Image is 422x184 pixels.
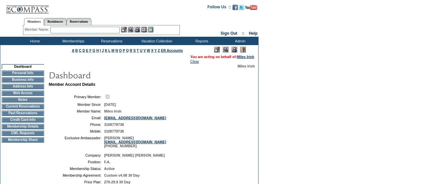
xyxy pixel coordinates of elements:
[66,18,91,25] a: Reservations
[100,48,101,52] a: I
[51,173,101,177] td: Membership Agreement:
[79,48,81,52] a: C
[104,167,115,171] span: Active
[214,47,220,52] img: Edit Mode
[104,140,166,144] a: [EMAIL_ADDRESS][DOMAIN_NAME]
[158,48,160,52] a: Z
[232,47,237,52] img: Impersonate
[51,129,101,133] td: Mobile:
[147,48,150,52] a: W
[143,48,146,52] a: V
[51,116,101,120] td: Email:
[105,48,107,52] a: K
[51,160,101,164] td: Position:
[126,48,129,52] a: Q
[140,48,142,52] a: U
[92,48,95,52] a: G
[51,167,101,171] td: Membership Status:
[115,48,118,52] a: N
[104,136,166,148] span: [PERSON_NAME] [PHONE_NUMBER]
[104,103,116,107] span: [DATE]
[48,68,182,81] img: pgTtlDashboard.gif
[190,55,254,59] span: You are acting on behalf of:
[104,109,121,113] span: Miles Irish
[104,123,124,127] span: 3108779738
[51,136,101,148] td: Exclusive Ambassador:
[51,94,101,100] td: Primary Member:
[238,64,255,68] span: Miles Irish
[51,103,101,107] td: Member Since:
[137,48,139,52] a: T
[51,109,101,113] td: Member Name:
[2,104,44,109] td: Current Reservations
[104,116,166,120] a: [EMAIL_ADDRESS][DOMAIN_NAME]
[233,7,238,11] a: Become our fan on Facebook
[104,129,124,133] span: 3108779738
[128,27,133,32] img: View
[2,97,44,103] td: Notes
[223,47,229,52] img: View Mode
[2,77,44,82] td: Business Info
[108,48,110,52] a: L
[190,59,199,63] a: Clear
[207,4,231,12] td: Follow Us ::
[44,18,66,25] a: Residences
[51,123,101,127] td: Phone:
[104,173,140,177] span: Custom v4.08 30 Day
[92,37,130,45] td: Reservations
[240,47,246,52] img: Log Concern/Member Elevation
[75,48,78,52] a: B
[2,90,44,96] td: Web Access
[2,70,44,76] td: Personal Info
[2,137,44,143] td: Membership Share
[130,37,182,45] td: Vacation Collection
[249,31,258,36] a: Help
[151,48,153,52] a: X
[242,31,245,36] span: ::
[239,7,244,11] a: Follow us on Twitter
[104,153,165,157] span: [PERSON_NAME] [PERSON_NAME]
[2,117,44,123] td: Credit Card Info
[237,55,254,59] a: Miles Irish
[49,82,95,87] b: Member Account Details
[89,48,92,52] a: F
[51,180,101,184] td: Price Plan:
[86,48,88,52] a: E
[102,48,104,52] a: J
[2,124,44,129] td: Membership Details
[82,48,85,52] a: D
[220,37,259,45] td: Admin
[72,48,74,52] a: A
[148,27,153,32] img: b_calculator.gif
[2,111,44,116] td: Past Reservations
[245,5,257,10] img: Subscribe to our YouTube Channel
[2,64,44,69] td: Dashboard
[133,48,136,52] a: S
[245,7,257,11] a: Subscribe to our YouTube Channel
[25,27,50,32] div: Member Name:
[141,27,147,32] img: Reservations
[53,37,92,45] td: Memberships
[104,160,110,164] span: F.A.
[119,48,122,52] a: O
[182,37,220,45] td: Reports
[51,153,101,157] td: Company:
[233,5,238,10] img: Become our fan on Facebook
[104,180,130,184] span: 270-29.9 30 Day
[2,131,44,136] td: CWL Requests
[161,48,183,52] a: ER Accounts
[96,48,99,52] a: H
[134,27,140,32] img: Impersonate
[130,48,132,52] a: R
[24,18,44,25] a: Members
[121,27,127,32] img: b_edit.gif
[2,84,44,89] td: Address Info
[239,5,244,10] img: Follow us on Twitter
[221,31,237,36] a: Sign Out
[15,37,53,45] td: Home
[154,48,157,52] a: Y
[123,48,125,52] a: P
[111,48,114,52] a: M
